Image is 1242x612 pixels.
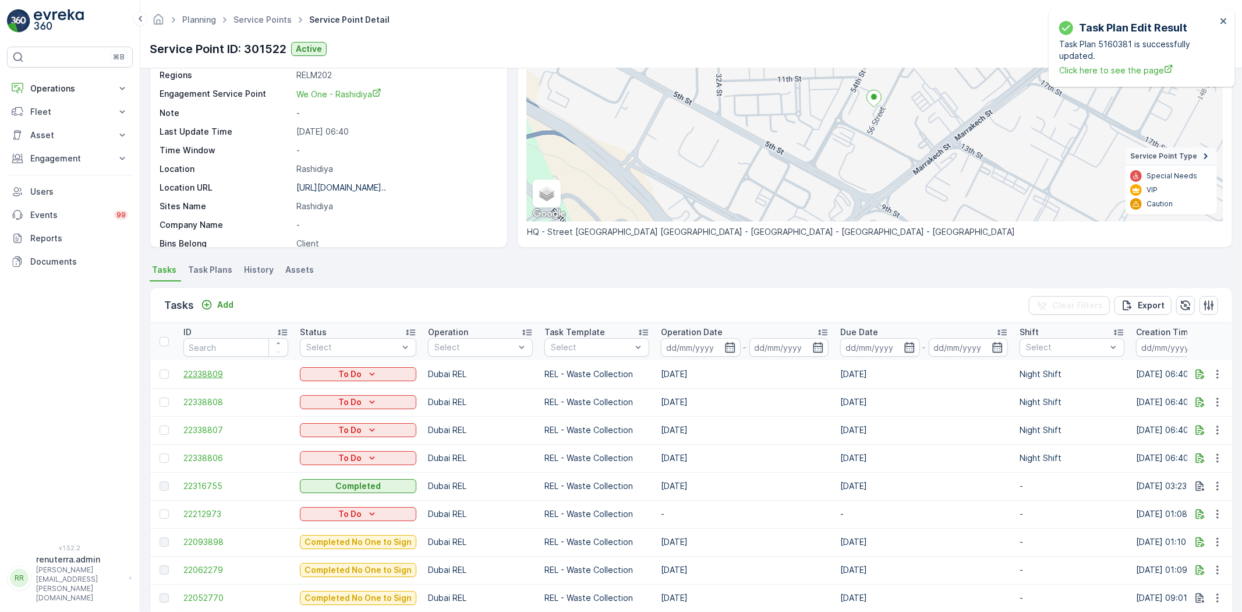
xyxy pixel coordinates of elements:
p: - [1020,564,1124,576]
button: Fleet [7,100,133,124]
span: 22062279 [183,564,288,576]
p: Operation Date [661,326,723,338]
a: Layers [534,181,560,206]
button: Completed No One to Sign [300,563,416,577]
p: Dubai REL [428,536,533,548]
td: [DATE] [834,388,1014,416]
button: Active [291,42,327,56]
p: Dubai REL [428,424,533,436]
td: [DATE] [834,556,1014,584]
div: Toggle Row Selected [160,565,169,575]
p: Dubai REL [428,452,533,464]
div: Toggle Row Selected [160,370,169,379]
p: Location [160,163,292,175]
td: [DATE] [655,416,834,444]
td: [DATE] [655,472,834,500]
a: Service Points [233,15,292,24]
p: Add [217,299,233,311]
a: Events99 [7,203,133,227]
button: Clear Filters [1029,296,1110,315]
p: - [1020,508,1124,520]
button: To Do [300,367,416,381]
p: Select [551,342,631,353]
a: 22212973 [183,508,288,520]
p: Night Shift [1020,424,1124,436]
p: - [296,145,495,156]
span: v 1.52.2 [7,544,133,551]
span: History [244,264,274,276]
p: Export [1138,300,1165,311]
p: REL - Waste Collection [544,368,649,380]
p: 99 [116,210,126,220]
a: Open this area in Google Maps (opens a new window) [530,206,568,221]
p: [URL][DOMAIN_NAME].. [296,182,386,192]
a: Planning [182,15,216,24]
button: Operations [7,77,133,100]
p: REL - Waste Collection [544,508,649,520]
p: Select [1026,342,1106,353]
a: 22338808 [183,396,288,408]
p: Engagement [30,153,109,164]
a: We One - Rashidiya [296,88,495,100]
a: 22338806 [183,452,288,464]
p: Sites Name [160,201,292,212]
td: [DATE] [655,556,834,584]
p: ID [183,326,192,338]
p: RELM202 [296,69,495,81]
p: Client [296,238,495,249]
p: - [1020,480,1124,492]
p: Creation Time [1136,326,1194,338]
button: Completed No One to Sign [300,591,416,605]
td: [DATE] [655,444,834,472]
p: Night Shift [1020,368,1124,380]
input: Search [183,338,288,357]
button: RRrenuterra.admin[PERSON_NAME][EMAIL_ADDRESS][PERSON_NAME][DOMAIN_NAME] [7,554,133,603]
div: Toggle Row Selected [160,481,169,491]
p: Task Plan 5160381 is successfully updated. [1059,38,1216,62]
p: Location URL [160,182,292,194]
td: [DATE] [834,528,1014,556]
p: Completed [335,480,381,492]
p: Company Name [160,219,292,231]
td: [DATE] [834,416,1014,444]
td: [DATE] [834,444,1014,472]
p: [DATE] 06:40 [296,126,495,138]
div: Toggle Row Selected [160,593,169,603]
button: Asset [7,124,133,147]
span: Click here to see the page [1059,64,1216,76]
p: Dubai REL [428,480,533,492]
img: logo_light-DOdMpM7g.png [34,9,84,33]
p: - [296,107,495,119]
a: Users [7,180,133,203]
a: 22093898 [183,536,288,548]
p: Dubai REL [428,368,533,380]
p: To Do [338,424,362,436]
p: Time Window [160,145,292,156]
p: - [1020,536,1124,548]
p: Task Template [544,326,605,338]
p: REL - Waste Collection [544,396,649,408]
p: Bins Belong [160,238,292,249]
p: Note [160,107,292,119]
button: Export [1114,296,1172,315]
p: ⌘B [113,52,125,62]
p: To Do [338,452,362,464]
p: To Do [338,368,362,380]
p: Asset [30,129,109,141]
p: Shift [1020,326,1039,338]
p: Caution [1147,199,1173,209]
span: 22338809 [183,368,288,380]
p: [PERSON_NAME][EMAIL_ADDRESS][PERSON_NAME][DOMAIN_NAME] [36,565,123,603]
p: REL - Waste Collection [544,452,649,464]
p: REL - Waste Collection [544,564,649,576]
p: Rashidiya [296,201,495,212]
p: Documents [30,256,128,268]
p: Operations [30,83,109,94]
div: RR [10,569,29,588]
p: REL - Waste Collection [544,424,649,436]
p: - [296,219,495,231]
p: REL - Waste Collection [544,536,649,548]
div: Toggle Row Selected [160,509,169,519]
